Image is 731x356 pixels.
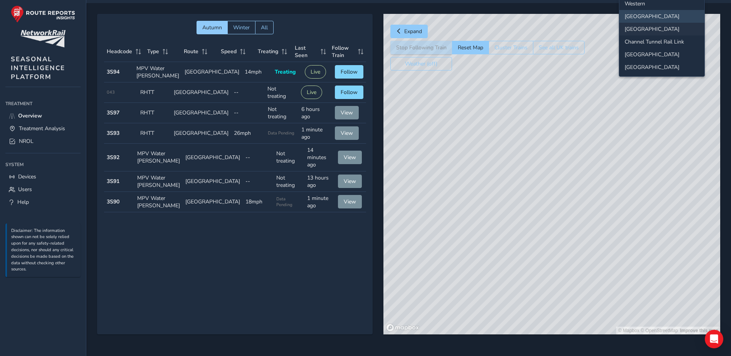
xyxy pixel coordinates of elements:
[107,109,119,116] strong: 3S97
[107,129,119,137] strong: 3S93
[243,171,274,192] td: --
[344,154,356,161] span: View
[134,171,183,192] td: MPV Water [PERSON_NAME]
[134,62,182,82] td: MPV Water [PERSON_NAME]
[5,183,81,196] a: Users
[5,159,81,170] div: System
[243,192,274,212] td: 18mph
[341,129,353,137] span: View
[134,192,183,212] td: MPV Water [PERSON_NAME]
[19,138,34,145] span: NROL
[332,44,355,59] span: Follow Train
[299,103,332,123] td: 6 hours ago
[341,109,353,116] span: View
[276,196,302,208] span: Data Pending
[390,25,428,38] button: Expand
[5,170,81,183] a: Devices
[5,135,81,148] a: NROL
[202,24,222,31] span: Autumn
[268,130,294,136] span: Data Pending
[404,28,422,35] span: Expand
[17,198,29,206] span: Help
[5,98,81,109] div: Treatment
[171,82,231,103] td: [GEOGRAPHIC_DATA]
[261,24,268,31] span: All
[619,61,704,74] li: East Midlands
[619,10,704,23] li: Scotland
[107,154,119,161] strong: 3S92
[335,126,359,140] button: View
[452,41,489,54] button: Reset Map
[233,24,250,31] span: Winter
[305,65,326,79] button: Live
[619,48,704,61] li: East Coast
[11,55,65,81] span: SEASONAL INTELLIGENCE PLATFORM
[107,198,119,205] strong: 3S90
[274,171,304,192] td: Not treating
[107,178,119,185] strong: 3S91
[705,330,723,348] div: Open Intercom Messenger
[304,192,335,212] td: 1 minute ago
[5,196,81,208] a: Help
[295,44,318,59] span: Last Seen
[265,103,299,123] td: Not treating
[183,192,243,212] td: [GEOGRAPHIC_DATA]
[390,57,452,71] button: Weather (off)
[11,228,77,273] p: Disclaimer: The information shown can not be solely relied upon for any safety-related decisions,...
[619,35,704,48] li: Channel Tunnel Rail Link
[243,144,274,171] td: --
[338,195,362,208] button: View
[18,173,36,180] span: Devices
[304,171,335,192] td: 13 hours ago
[344,178,356,185] span: View
[18,186,32,193] span: Users
[231,82,265,103] td: --
[344,198,356,205] span: View
[301,86,322,99] button: Live
[197,21,227,34] button: Autumn
[5,122,81,135] a: Treatment Analysis
[138,82,171,103] td: RHTT
[183,144,243,171] td: [GEOGRAPHIC_DATA]
[171,103,231,123] td: [GEOGRAPHIC_DATA]
[231,123,265,144] td: 26mph
[138,103,171,123] td: RHTT
[341,89,358,96] span: Follow
[183,171,243,192] td: [GEOGRAPHIC_DATA]
[255,21,274,34] button: All
[299,123,332,144] td: 1 minute ago
[335,106,359,119] button: View
[227,21,255,34] button: Winter
[231,103,265,123] td: --
[338,175,362,188] button: View
[335,65,363,79] button: Follow
[335,86,363,99] button: Follow
[619,23,704,35] li: Anglia
[107,48,132,55] span: Headcode
[265,82,298,103] td: Not treating
[533,41,585,54] button: See all UK trains
[11,5,75,23] img: rr logo
[5,109,81,122] a: Overview
[221,48,237,55] span: Speed
[20,30,66,47] img: customer logo
[171,123,231,144] td: [GEOGRAPHIC_DATA]
[489,41,533,54] button: Cluster Trains
[18,112,42,119] span: Overview
[338,151,362,164] button: View
[304,144,335,171] td: 14 minutes ago
[274,144,304,171] td: Not treating
[134,144,183,171] td: MPV Water [PERSON_NAME]
[107,89,115,95] span: 043
[19,125,65,132] span: Treatment Analysis
[107,68,119,76] strong: 3S94
[182,62,242,82] td: [GEOGRAPHIC_DATA]
[147,48,159,55] span: Type
[242,62,272,82] td: 14mph
[184,48,198,55] span: Route
[258,48,278,55] span: Treating
[341,68,358,76] span: Follow
[138,123,171,144] td: RHTT
[275,68,296,76] span: Treating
